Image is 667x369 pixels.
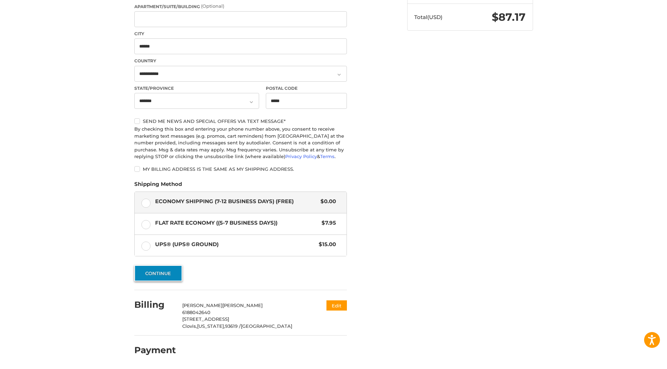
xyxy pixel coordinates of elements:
small: (Optional) [201,3,224,9]
span: [PERSON_NAME] [222,302,263,308]
span: UPS® (UPS® Ground) [155,240,316,249]
span: $15.00 [316,240,336,249]
label: City [134,31,347,37]
h2: Payment [134,345,176,356]
button: Edit [326,300,347,311]
span: [GEOGRAPHIC_DATA] [241,323,292,329]
label: Postal Code [266,85,347,92]
span: 6188042640 [182,309,210,315]
span: 93619 / [225,323,241,329]
h2: Billing [134,299,176,310]
a: Privacy Policy [285,154,317,159]
div: By checking this box and entering your phone number above, you consent to receive marketing text ... [134,126,347,160]
span: $87.17 [492,11,526,24]
span: Economy Shipping (7-12 Business Days) (Free) [155,198,317,206]
label: My billing address is the same as my shipping address. [134,166,347,172]
span: [US_STATE], [197,323,225,329]
span: Flat Rate Economy ((5-7 Business Days)) [155,219,318,227]
span: Total (USD) [414,14,442,20]
span: Clovis, [182,323,197,329]
a: Terms [320,154,335,159]
label: Country [134,58,347,64]
span: [STREET_ADDRESS] [182,316,229,322]
label: Send me news and special offers via text message* [134,118,347,124]
button: Continue [134,265,182,281]
legend: Shipping Method [134,180,182,192]
span: [PERSON_NAME] [182,302,222,308]
span: $0.00 [317,198,336,206]
label: Apartment/Suite/Building [134,3,347,10]
span: $7.95 [318,219,336,227]
label: State/Province [134,85,259,92]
